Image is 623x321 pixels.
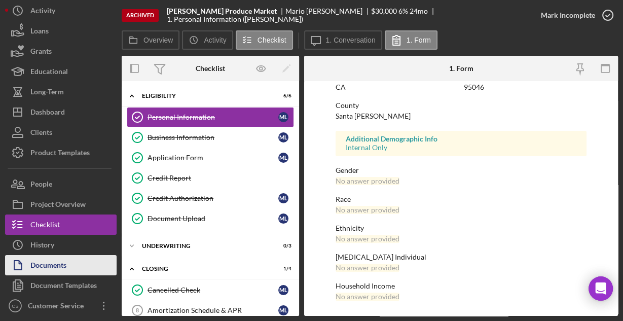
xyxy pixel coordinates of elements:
[30,21,49,44] div: Loans
[336,282,587,290] div: Household Income
[5,215,117,235] button: Checklist
[167,7,277,15] b: [PERSON_NAME] Produce Market
[148,286,278,294] div: Cancelled Check
[236,30,293,50] button: Checklist
[30,235,54,258] div: History
[142,93,266,99] div: Eligibility
[385,30,437,50] button: 1. Form
[30,122,52,145] div: Clients
[278,213,288,224] div: M L
[148,215,278,223] div: Document Upload
[336,83,346,91] div: CA
[5,194,117,215] button: Project Overview
[336,224,587,232] div: Ethnicity
[127,280,294,300] a: Cancelled CheckML
[336,235,399,243] div: No answer provided
[167,15,303,23] div: 1. Personal Information ([PERSON_NAME])
[5,142,117,163] button: Product Templates
[258,36,286,44] label: Checklist
[410,7,428,15] div: 24 mo
[273,243,291,249] div: 0 / 3
[30,215,60,237] div: Checklist
[5,174,117,194] button: People
[5,122,117,142] button: Clients
[278,193,288,203] div: M L
[336,177,399,185] div: No answer provided
[5,61,117,82] a: Educational
[336,101,587,110] div: County
[5,255,117,275] button: Documents
[30,61,68,84] div: Educational
[5,275,117,296] button: Document Templates
[5,296,117,316] button: CSCustomer Service
[449,64,473,73] div: 1. Form
[148,174,294,182] div: Credit Report
[5,82,117,102] button: Long-Term
[336,166,587,174] div: Gender
[127,188,294,208] a: Credit AuthorizationML
[398,7,408,15] div: 6 %
[336,112,411,120] div: Santa [PERSON_NAME]
[122,9,159,22] div: Archived
[148,133,278,141] div: Business Information
[304,30,382,50] button: 1. Conversation
[326,36,376,44] label: 1. Conversation
[5,21,117,41] button: Loans
[127,300,294,320] a: 8Amortization Schedule & APRML
[464,83,484,91] div: 95046
[336,206,399,214] div: No answer provided
[25,296,91,318] div: Customer Service
[127,208,294,229] a: Document UploadML
[336,195,587,203] div: Race
[12,303,18,309] text: CS
[278,153,288,163] div: M L
[278,132,288,142] div: M L
[531,5,618,25] button: Mark Incomplete
[336,264,399,272] div: No answer provided
[182,30,233,50] button: Activity
[5,41,117,61] button: Grants
[278,285,288,295] div: M L
[30,142,90,165] div: Product Templates
[30,255,66,278] div: Documents
[589,276,613,301] div: Open Intercom Messenger
[30,194,86,217] div: Project Overview
[273,266,291,272] div: 1 / 4
[5,102,117,122] button: Dashboard
[273,93,291,99] div: 6 / 6
[541,5,595,25] div: Mark Incomplete
[346,144,576,152] div: Internal Only
[5,235,117,255] button: History
[127,107,294,127] a: Personal InformationML
[127,168,294,188] a: Credit Report
[278,305,288,315] div: M L
[142,243,266,249] div: Underwriting
[5,1,117,21] button: Activity
[278,112,288,122] div: M L
[196,64,225,73] div: Checklist
[407,36,431,44] label: 1. Form
[30,102,65,125] div: Dashboard
[148,113,278,121] div: Personal Information
[148,194,278,202] div: Credit Authorization
[336,293,399,301] div: No answer provided
[30,1,55,23] div: Activity
[30,82,64,104] div: Long-Term
[143,36,173,44] label: Overview
[136,307,139,313] tspan: 8
[30,275,97,298] div: Document Templates
[371,7,397,15] div: $30,000
[127,127,294,148] a: Business InformationML
[142,266,266,272] div: Closing
[148,306,278,314] div: Amortization Schedule & APR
